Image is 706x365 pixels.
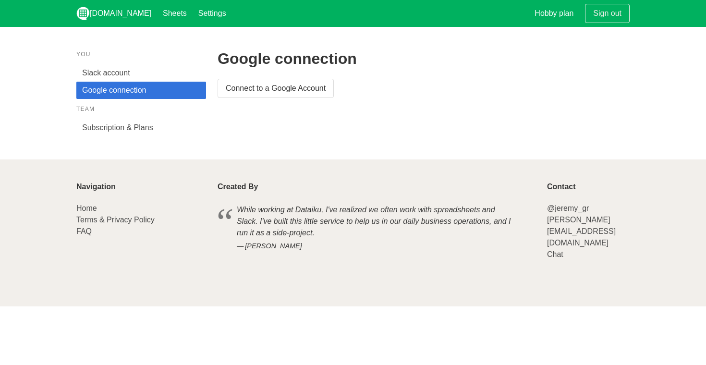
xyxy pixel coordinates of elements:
a: Terms & Privacy Policy [76,216,155,224]
img: logo_v2_white.png [76,7,90,20]
p: Navigation [76,182,206,191]
a: Home [76,204,97,212]
cite: [PERSON_NAME] [237,241,516,252]
a: Slack account [76,64,206,82]
p: You [76,50,206,59]
a: Sign out [585,4,630,23]
p: Created By [218,182,536,191]
a: Chat [547,250,563,258]
p: Team [76,105,206,113]
a: Subscription & Plans [76,119,206,136]
a: Connect to a Google Account [218,79,334,98]
a: [PERSON_NAME][EMAIL_ADDRESS][DOMAIN_NAME] [547,216,616,247]
a: FAQ [76,227,92,235]
blockquote: While working at Dataiku, I've realized we often work with spreadsheets and Slack. I've built thi... [218,203,536,253]
a: @jeremy_gr [547,204,589,212]
h2: Google connection [218,50,630,67]
a: Google connection [76,82,206,99]
p: Contact [547,182,630,191]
